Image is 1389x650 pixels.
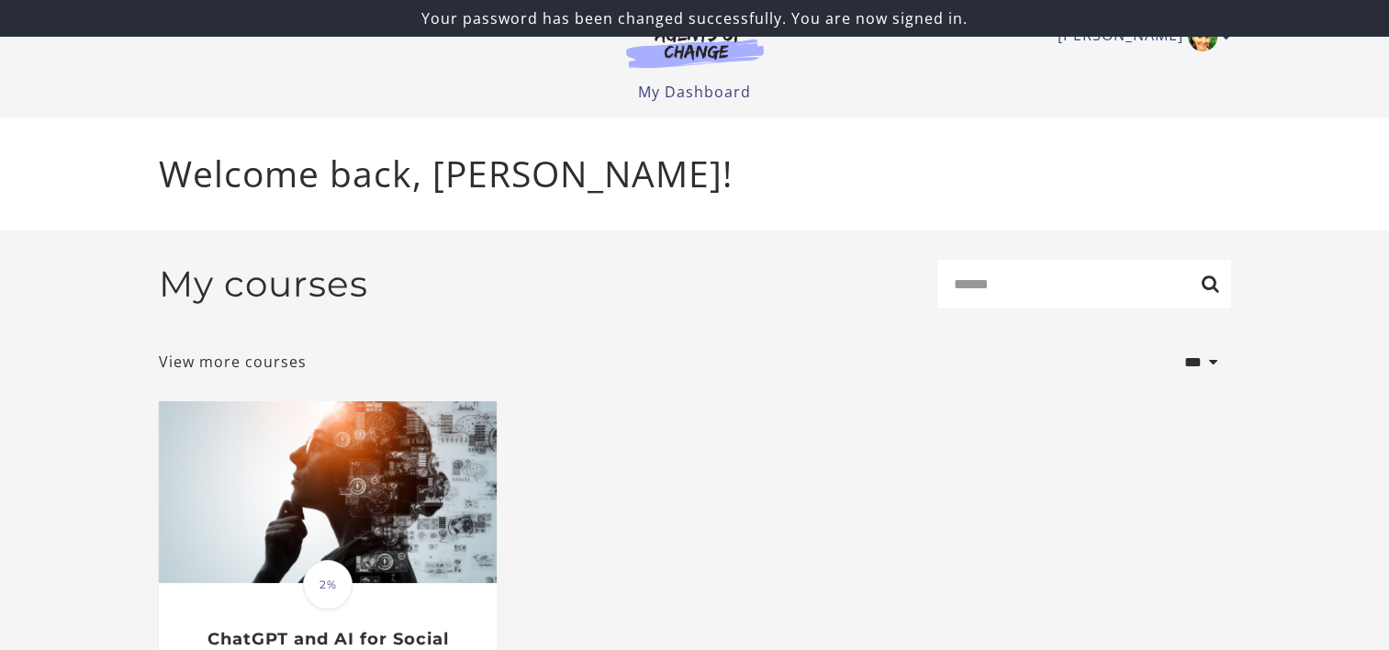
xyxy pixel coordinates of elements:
a: View more courses [159,351,307,373]
a: My Dashboard [638,82,751,102]
h2: My courses [159,263,368,306]
img: Agents of Change Logo [607,26,783,68]
span: 2% [303,560,353,610]
p: Your password has been changed successfully. You are now signed in. [7,7,1382,29]
p: Welcome back, [PERSON_NAME]! [159,147,1231,201]
a: Toggle menu [1058,22,1222,51]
